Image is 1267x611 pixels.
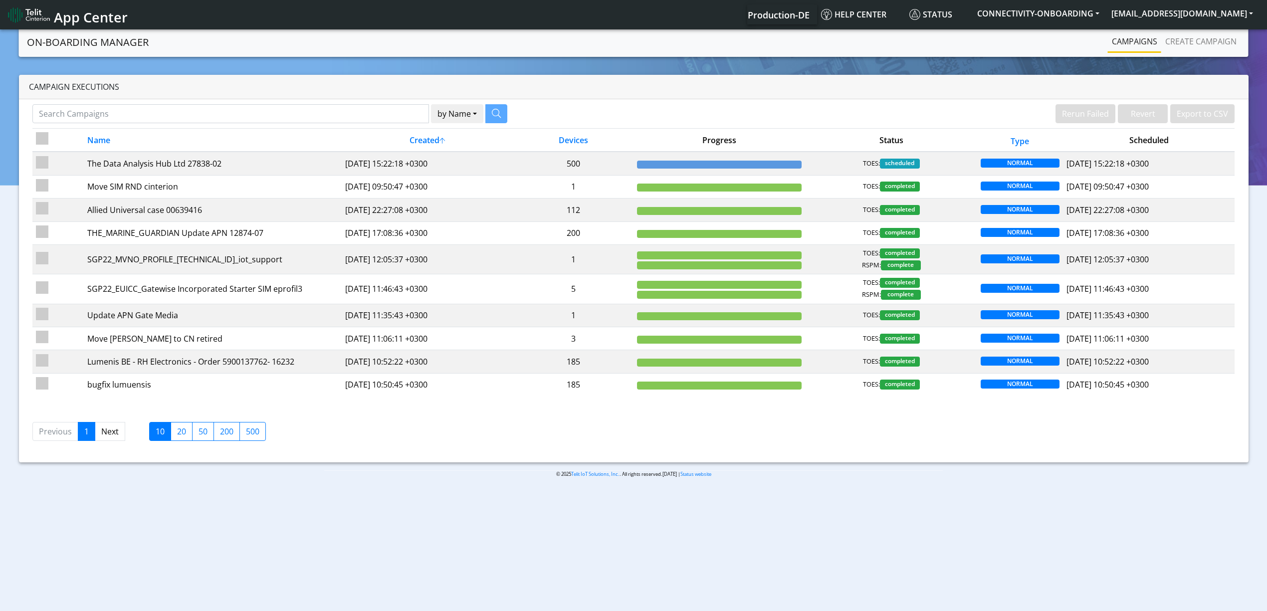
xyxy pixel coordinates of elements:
div: The Data Analysis Hub Ltd 27838-02 [87,158,338,170]
td: 185 [513,373,633,396]
span: NORMAL [981,182,1059,191]
span: scheduled [880,159,920,169]
th: Created [342,129,513,152]
span: NORMAL [981,159,1059,168]
img: knowledge.svg [821,9,832,20]
td: [DATE] 10:50:45 +0300 [342,373,513,396]
a: Campaigns [1108,31,1161,51]
span: complete [881,260,921,270]
td: 5 [513,274,633,304]
span: completed [880,310,920,320]
span: Help center [821,9,886,20]
label: 10 [149,422,171,441]
span: TOES: [863,310,880,320]
a: Status [905,4,971,24]
span: completed [880,182,920,192]
td: 1 [513,304,633,327]
button: by Name [431,104,483,123]
span: TOES: [863,380,880,390]
p: © 2025 . All rights reserved.[DATE] | [324,470,943,478]
span: TOES: [863,278,880,288]
span: NORMAL [981,284,1059,293]
span: RSPM: [862,290,881,300]
a: 1 [78,422,95,441]
span: complete [881,290,921,300]
th: Devices [513,129,633,152]
span: NORMAL [981,334,1059,343]
span: [DATE] 09:50:47 +0300 [1066,181,1149,192]
span: TOES: [863,334,880,344]
div: Allied Universal case 00639416 [87,204,338,216]
a: App Center [8,4,126,25]
td: 1 [513,175,633,198]
div: Move SIM RND cinterion [87,181,338,193]
span: [DATE] 10:50:45 +0300 [1066,379,1149,390]
td: 1 [513,244,633,274]
a: Create campaign [1161,31,1241,51]
span: completed [880,357,920,367]
td: [DATE] 11:06:11 +0300 [342,327,513,350]
th: Name [84,129,342,152]
th: Progress [633,129,805,152]
span: NORMAL [981,205,1059,214]
span: TOES: [863,357,880,367]
span: [DATE] 11:46:43 +0300 [1066,283,1149,294]
div: Lumenis BE - RH Electronics - Order 5900137762- 16232 [87,356,338,368]
div: Campaign Executions [19,75,1249,99]
span: NORMAL [981,357,1059,366]
button: CONNECTIVITY-ONBOARDING [971,4,1105,22]
span: NORMAL [981,380,1059,389]
span: Production-DE [748,9,810,21]
button: Export to CSV [1170,104,1235,123]
span: [DATE] 22:27:08 +0300 [1066,204,1149,215]
div: SGP22_EUICC_Gatewise Incorporated Starter SIM eprofil3 [87,283,338,295]
div: Update APN Gate Media [87,309,338,321]
td: 112 [513,199,633,221]
label: 500 [239,422,266,441]
span: TOES: [863,159,880,169]
td: [DATE] 11:35:43 +0300 [342,304,513,327]
label: 50 [192,422,214,441]
a: Next [95,422,125,441]
span: TOES: [863,205,880,215]
td: 185 [513,350,633,373]
div: bugfix lumuensis [87,379,338,391]
span: TOES: [863,228,880,238]
td: [DATE] 17:08:36 +0300 [342,221,513,244]
span: completed [880,334,920,344]
span: completed [880,380,920,390]
a: Your current platform instance [747,4,809,24]
span: App Center [54,8,128,26]
img: logo-telit-cinterion-gw-new.png [8,7,50,23]
span: [DATE] 11:35:43 +0300 [1066,310,1149,321]
th: Type [977,129,1063,152]
span: [DATE] 15:22:18 +0300 [1066,158,1149,169]
span: completed [880,205,920,215]
a: Status website [680,471,711,477]
span: completed [880,248,920,258]
button: Rerun Failed [1056,104,1115,123]
span: [DATE] 11:06:11 +0300 [1066,333,1149,344]
button: [EMAIL_ADDRESS][DOMAIN_NAME] [1105,4,1259,22]
span: [DATE] 12:05:37 +0300 [1066,254,1149,265]
span: completed [880,278,920,288]
td: [DATE] 15:22:18 +0300 [342,152,513,175]
label: 200 [213,422,240,441]
label: 20 [171,422,193,441]
span: completed [880,228,920,238]
div: Move [PERSON_NAME] to CN retired [87,333,338,345]
td: 200 [513,221,633,244]
td: [DATE] 10:52:22 +0300 [342,350,513,373]
td: 500 [513,152,633,175]
a: Help center [817,4,905,24]
td: [DATE] 22:27:08 +0300 [342,199,513,221]
span: NORMAL [981,228,1059,237]
td: [DATE] 12:05:37 +0300 [342,244,513,274]
span: NORMAL [981,254,1059,263]
span: TOES: [863,182,880,192]
a: On-Boarding Manager [27,32,149,52]
span: Status [909,9,952,20]
span: NORMAL [981,310,1059,319]
span: [DATE] 17:08:36 +0300 [1066,227,1149,238]
button: Revert [1118,104,1168,123]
